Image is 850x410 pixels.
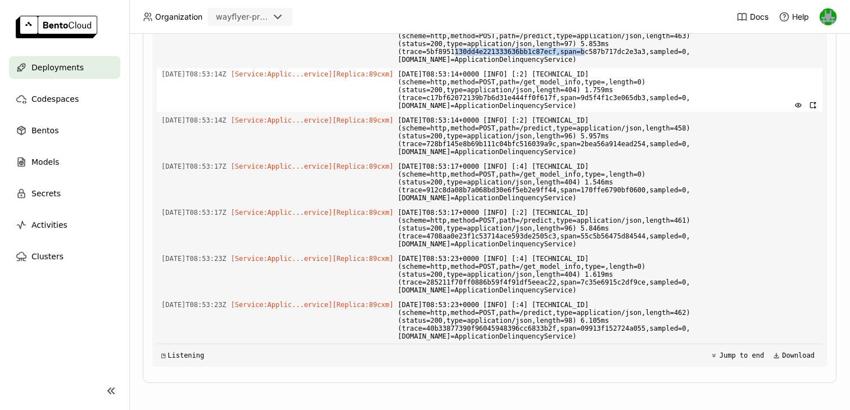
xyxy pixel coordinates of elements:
[161,352,204,359] div: Listening
[332,163,393,170] span: [Replica:89cxm]
[161,160,227,173] span: 2025-10-15T08:53:17.636Z
[9,88,120,110] a: Codespaces
[332,116,393,124] span: [Replica:89cxm]
[9,214,120,236] a: Activities
[16,16,97,38] img: logo
[332,209,393,217] span: [Replica:89cxm]
[161,114,227,127] span: 2025-10-15T08:53:14.820Z
[9,56,120,79] a: Deployments
[332,255,393,263] span: [Replica:89cxm]
[161,206,227,219] span: 2025-10-15T08:53:17.652Z
[398,114,818,158] span: [DATE]T08:53:14+0000 [INFO] [:2] [TECHNICAL_ID] (scheme=http,method=POST,path=/predict,type=appli...
[31,124,58,137] span: Bentos
[31,218,67,232] span: Activities
[750,12,768,22] span: Docs
[161,299,227,311] span: 2025-10-15T08:53:23.095Z
[231,301,333,309] span: [Service:Applic...ervice]
[231,255,333,263] span: [Service:Applic...ervice]
[820,8,837,25] img: Sean Hickey
[31,61,84,74] span: Deployments
[31,250,64,263] span: Clusters
[161,352,165,359] span: ◳
[9,245,120,268] a: Clusters
[332,301,393,309] span: [Replica:89cxm]
[332,70,393,78] span: [Replica:89cxm]
[31,92,79,106] span: Codespaces
[398,253,818,296] span: [DATE]T08:53:23+0000 [INFO] [:4] [TECHNICAL_ID] (scheme=http,method=POST,path=/get_model_info,typ...
[398,160,818,204] span: [DATE]T08:53:17+0000 [INFO] [:4] [TECHNICAL_ID] (scheme=http,method=POST,path=/get_model_info,typ...
[231,163,333,170] span: [Service:Applic...ervice]
[270,12,271,23] input: Selected wayflyer-prod.
[398,299,818,343] span: [DATE]T08:53:23+0000 [INFO] [:4] [TECHNICAL_ID] (scheme=http,method=POST,path=/predict,type=appli...
[9,182,120,205] a: Secrets
[161,253,227,265] span: 2025-10-15T08:53:23.072Z
[9,119,120,142] a: Bentos
[792,12,809,22] span: Help
[216,11,269,22] div: wayflyer-prod
[770,349,818,362] button: Download
[398,22,818,66] span: [DATE]T08:53:06+0000 [INFO] [:2] [TECHNICAL_ID] (scheme=http,method=POST,path=/predict,type=appli...
[9,151,120,173] a: Models
[231,116,333,124] span: [Service:Applic...ervice]
[398,68,818,112] span: [DATE]T08:53:14+0000 [INFO] [:2] [TECHNICAL_ID] (scheme=http,method=POST,path=/get_model_info,typ...
[707,349,767,362] button: Jump to end
[155,12,202,22] span: Organization
[231,209,333,217] span: [Service:Applic...ervice]
[31,187,61,200] span: Secrets
[779,11,809,22] div: Help
[231,70,333,78] span: [Service:Applic...ervice]
[398,206,818,250] span: [DATE]T08:53:17+0000 [INFO] [:2] [TECHNICAL_ID] (scheme=http,method=POST,path=/predict,type=appli...
[736,11,768,22] a: Docs
[31,155,59,169] span: Models
[161,68,227,80] span: 2025-10-15T08:53:14.806Z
